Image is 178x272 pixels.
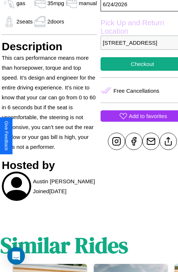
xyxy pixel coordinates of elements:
p: Austin [PERSON_NAME] [33,176,95,186]
img: gas [2,16,17,27]
div: Open Intercom Messenger [7,247,25,265]
p: 2 doors [47,16,64,26]
h1: Similar Rides [0,230,128,260]
p: Joined [DATE] [33,186,66,196]
h3: Hosted by [2,159,97,172]
h3: Description [2,40,97,53]
p: Free Cancellations [113,86,159,96]
div: Give Feedback [4,121,9,151]
img: gas [33,16,47,27]
p: This cars performance means more than horsepower, torque and top speed. It’s design and engineer ... [2,53,97,152]
p: Add to favorites [129,111,167,121]
p: 2 seats [17,16,33,26]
